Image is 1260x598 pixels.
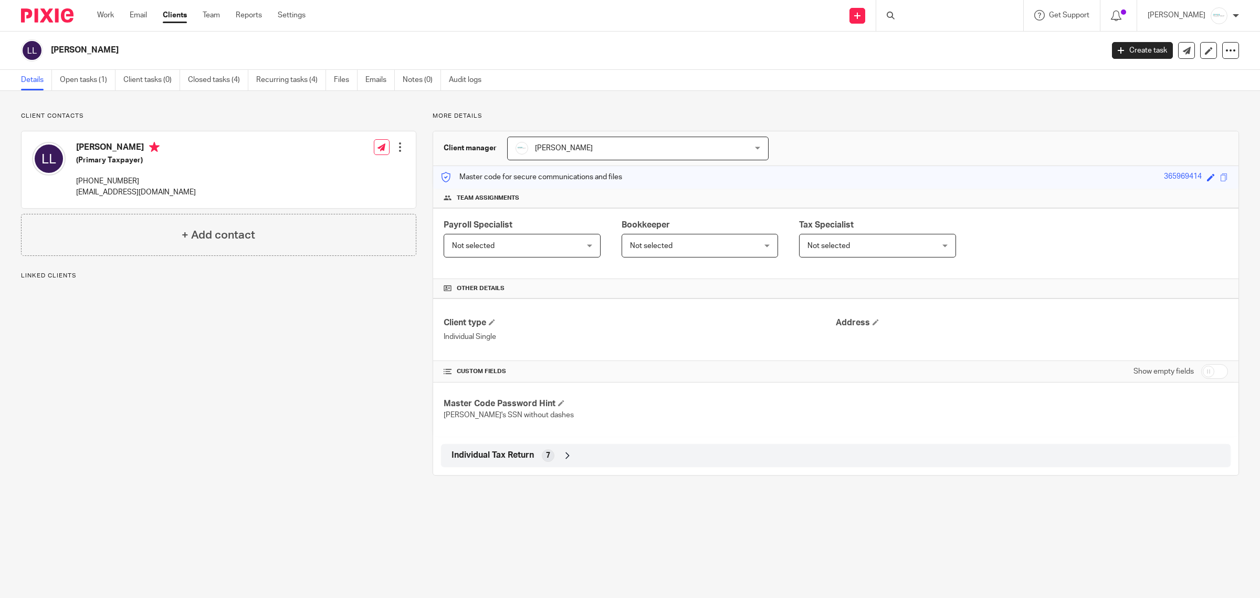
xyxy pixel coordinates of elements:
h4: Master Code Password Hint [444,398,836,409]
a: Work [97,10,114,20]
p: Client contacts [21,112,416,120]
img: svg%3E [32,142,66,176]
a: Create task [1112,42,1173,59]
div: 365969414 [1164,171,1202,183]
a: Open tasks (1) [60,70,115,90]
span: Payroll Specialist [444,221,512,229]
p: [EMAIL_ADDRESS][DOMAIN_NAME] [76,187,196,198]
p: More details [433,112,1239,120]
a: Client tasks (0) [123,70,180,90]
p: Master code for secure communications and files [441,172,622,182]
i: Primary [149,142,160,152]
p: Individual Single [444,332,836,342]
h4: Client type [444,317,836,328]
img: _Logo.png [516,142,528,154]
a: Emails [365,70,395,90]
h3: Client manager [444,143,497,153]
label: Show empty fields [1133,366,1194,377]
a: Audit logs [449,70,489,90]
p: Linked clients [21,272,416,280]
h2: [PERSON_NAME] [51,45,887,56]
span: Not selected [807,242,850,250]
span: [PERSON_NAME]'s SSN without dashes [444,411,574,419]
span: Tax Specialist [799,221,854,229]
p: [PERSON_NAME] [1148,10,1205,20]
h4: Address [836,317,1228,328]
p: [PHONE_NUMBER] [76,176,196,187]
span: Get Support [1049,12,1089,19]
h5: (Primary Taxpayer) [76,155,196,166]
a: Clients [163,10,187,20]
img: _Logo.png [1211,7,1227,24]
a: Team [203,10,220,20]
a: Notes (0) [403,70,441,90]
span: [PERSON_NAME] [535,145,593,152]
a: Email [130,10,147,20]
h4: [PERSON_NAME] [76,142,196,155]
span: Other details [457,284,505,293]
span: Team assignments [457,194,519,202]
a: Details [21,70,52,90]
img: svg%3E [21,39,43,61]
span: Bookkeeper [622,221,670,229]
h4: CUSTOM FIELDS [444,367,836,376]
span: Not selected [452,242,495,250]
a: Reports [236,10,262,20]
span: Not selected [630,242,673,250]
span: 7 [546,450,550,461]
a: Settings [278,10,306,20]
img: Pixie [21,8,73,23]
a: Recurring tasks (4) [256,70,326,90]
a: Closed tasks (4) [188,70,248,90]
a: Files [334,70,358,90]
h4: + Add contact [182,227,255,243]
span: Individual Tax Return [451,450,534,461]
